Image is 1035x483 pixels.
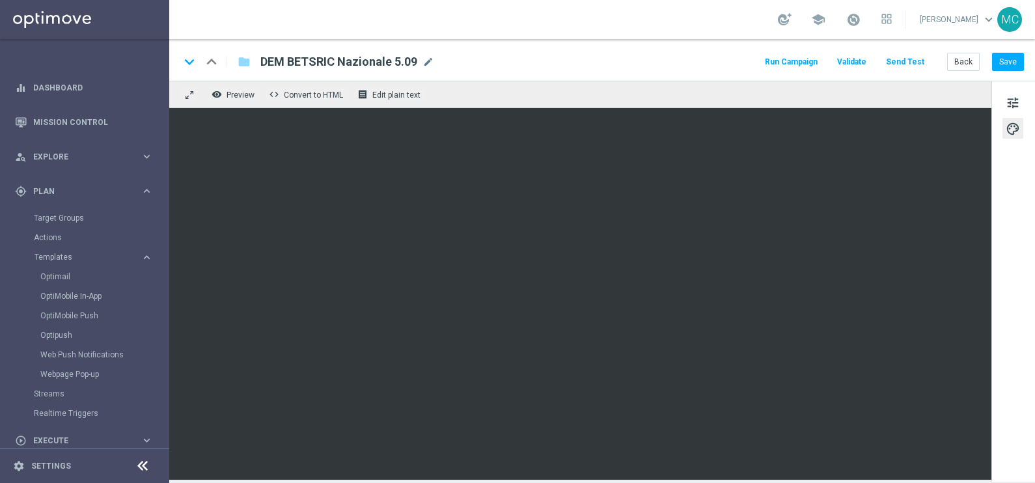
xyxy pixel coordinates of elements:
button: Validate [835,53,868,71]
div: Webpage Pop-up [40,365,168,384]
a: Dashboard [33,70,153,105]
button: equalizer Dashboard [14,83,154,93]
div: Plan [15,186,141,197]
button: gps_fixed Plan keyboard_arrow_right [14,186,154,197]
a: Actions [34,232,135,243]
div: Dashboard [15,70,153,105]
div: Templates [34,247,168,384]
i: equalizer [15,82,27,94]
a: Streams [34,389,135,399]
a: Optimail [40,271,135,282]
div: Actions [34,228,168,247]
div: OptiMobile Push [40,306,168,325]
button: Save [992,53,1024,71]
span: Plan [33,187,141,195]
span: Edit plain text [372,90,421,100]
button: Mission Control [14,117,154,128]
button: tune [1002,92,1023,113]
a: Target Groups [34,213,135,223]
div: Templates [34,253,141,261]
i: person_search [15,151,27,163]
a: OptiMobile Push [40,310,135,321]
span: DEM BETSRIC Nazionale 5.09 [260,54,417,70]
i: keyboard_arrow_down [180,52,199,72]
span: school [811,12,825,27]
div: Execute [15,435,141,447]
div: Optimail [40,267,168,286]
i: receipt [357,89,368,100]
button: play_circle_outline Execute keyboard_arrow_right [14,435,154,446]
div: Realtime Triggers [34,404,168,423]
a: Mission Control [33,105,153,139]
div: Streams [34,384,168,404]
i: gps_fixed [15,186,27,197]
span: code [269,89,279,100]
span: Templates [34,253,128,261]
button: Templates keyboard_arrow_right [34,252,154,262]
a: [PERSON_NAME]keyboard_arrow_down [918,10,997,29]
i: keyboard_arrow_right [141,251,153,264]
button: Run Campaign [763,53,820,71]
a: Webpage Pop-up [40,369,135,379]
div: Optipush [40,325,168,345]
i: folder [238,54,251,70]
a: OptiMobile In-App [40,291,135,301]
i: settings [13,460,25,472]
span: Execute [33,437,141,445]
i: keyboard_arrow_right [141,150,153,163]
button: code Convert to HTML [266,86,349,103]
div: Web Push Notifications [40,345,168,365]
i: remove_red_eye [212,89,222,100]
span: Preview [227,90,255,100]
button: folder [236,51,252,72]
i: keyboard_arrow_right [141,185,153,197]
button: person_search Explore keyboard_arrow_right [14,152,154,162]
button: palette [1002,118,1023,139]
a: Optipush [40,330,135,340]
span: mode_edit [422,56,434,68]
div: OptiMobile In-App [40,286,168,306]
a: Web Push Notifications [40,350,135,360]
a: Settings [31,462,71,470]
div: Target Groups [34,208,168,228]
i: play_circle_outline [15,435,27,447]
i: keyboard_arrow_right [141,434,153,447]
span: keyboard_arrow_down [982,12,996,27]
span: palette [1006,120,1020,137]
button: Send Test [884,53,926,71]
button: Back [947,53,980,71]
span: Explore [33,153,141,161]
div: Explore [15,151,141,163]
div: Mission Control [15,105,153,139]
button: remove_red_eye Preview [208,86,260,103]
span: tune [1006,94,1020,111]
div: MC [997,7,1022,32]
button: receipt Edit plain text [354,86,426,103]
a: Realtime Triggers [34,408,135,419]
span: Validate [837,57,866,66]
span: Convert to HTML [284,90,343,100]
